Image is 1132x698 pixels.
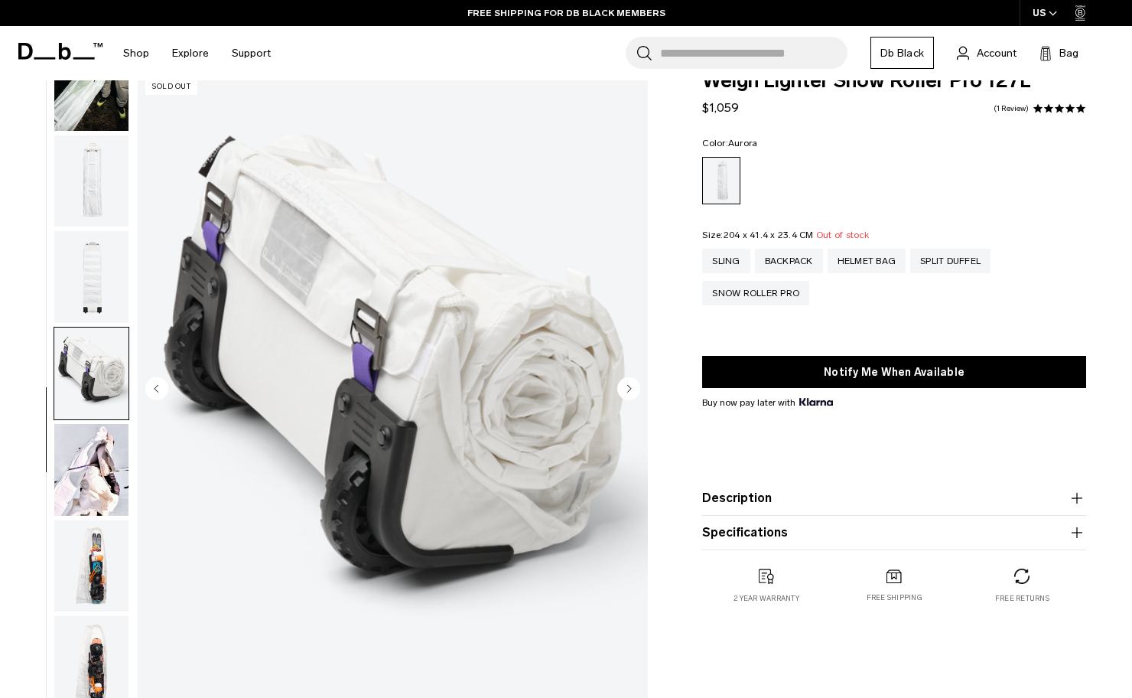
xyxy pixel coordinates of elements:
[755,249,823,273] a: Backpack
[54,135,129,228] button: Weigh_Lighter_Snow_Roller_Pro_127L_2.png
[123,26,149,80] a: Shop
[702,139,757,148] legend: Color:
[734,593,799,604] p: 2 year warranty
[994,105,1029,113] a: 1 reviews
[828,249,906,273] a: Helmet Bag
[54,327,129,420] button: Weigh_Lighter_Snow_Roller_Pro_127L_4.png
[728,138,758,148] span: Aurora
[702,71,1086,91] span: Weigh Lighter Snow Roller Pro 127L
[54,38,129,132] button: Weigh_Lighter_snow_Roller_Lifestyle.png
[867,592,922,603] p: Free shipping
[957,44,1017,62] a: Account
[112,26,282,80] nav: Main Navigation
[1039,44,1078,62] button: Bag
[702,157,740,204] a: Aurora
[54,520,129,613] button: Weigh_Lighter_Snow_Roller_Pro_127L_6.png
[816,230,869,240] span: Out of stock
[1059,45,1078,61] span: Bag
[724,230,814,240] span: 204 x 41.4 x 23.4 CM
[54,135,128,227] img: Weigh_Lighter_Snow_Roller_Pro_127L_2.png
[54,39,128,131] img: Weigh_Lighter_snow_Roller_Lifestyle.png
[232,26,271,80] a: Support
[54,230,129,324] button: Weigh_Lighter_Snow_Roller_Pro_127L_3.png
[145,79,197,95] p: Sold Out
[910,249,990,273] a: Split Duffel
[54,328,128,419] img: Weigh_Lighter_Snow_Roller_Pro_127L_4.png
[799,398,832,406] img: {"height" => 20, "alt" => "Klarna"}
[702,396,832,409] span: Buy now pay later with
[702,281,809,305] a: Snow Roller Pro
[870,37,934,69] a: Db Black
[702,249,750,273] a: Sling
[702,489,1086,507] button: Description
[977,45,1017,61] span: Account
[702,230,869,240] legend: Size:
[702,100,739,115] span: $1,059
[54,520,128,612] img: Weigh_Lighter_Snow_Roller_Pro_127L_6.png
[54,423,129,517] button: Weigh Lighter Snow Roller Pro 127L Aurora
[702,523,1086,542] button: Specifications
[54,424,128,516] img: Weigh Lighter Snow Roller Pro 127L Aurora
[467,6,665,20] a: FREE SHIPPING FOR DB BLACK MEMBERS
[995,593,1049,604] p: Free returns
[54,231,128,323] img: Weigh_Lighter_Snow_Roller_Pro_127L_3.png
[145,377,168,403] button: Previous slide
[617,377,640,403] button: Next slide
[172,26,209,80] a: Explore
[702,356,1086,388] button: Notify Me When Available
